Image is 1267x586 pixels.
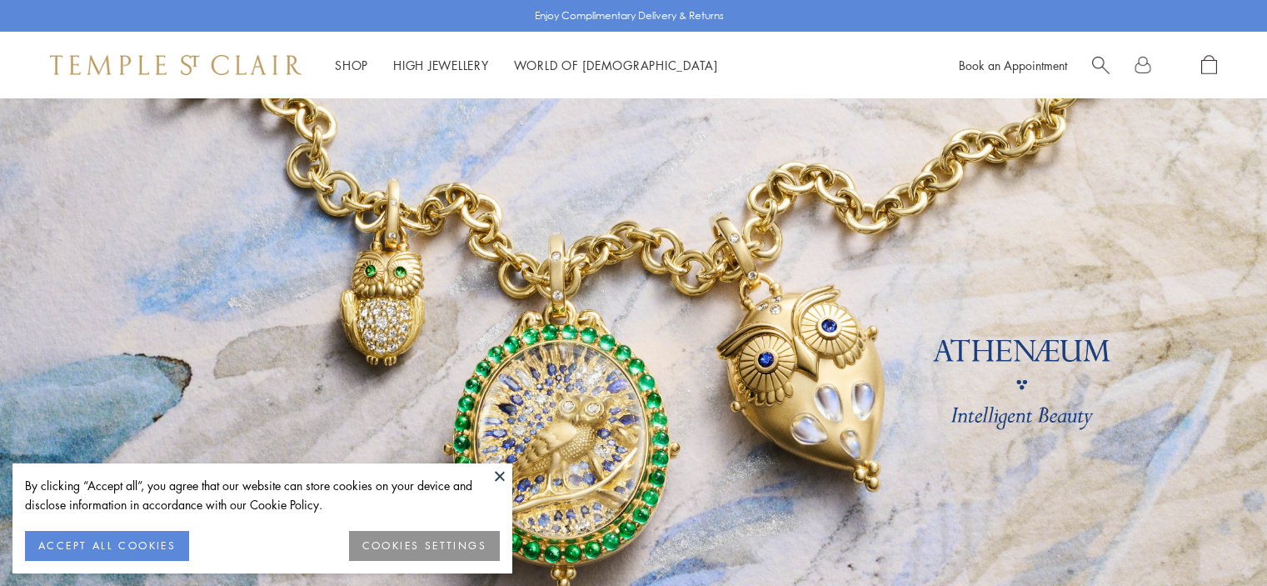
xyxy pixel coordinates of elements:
[514,57,718,73] a: World of [DEMOGRAPHIC_DATA]World of [DEMOGRAPHIC_DATA]
[25,531,189,561] button: ACCEPT ALL COOKIES
[535,8,724,24] p: Enjoy Complimentary Delivery & Returns
[25,476,500,514] div: By clicking “Accept all”, you agree that our website can store cookies on your device and disclos...
[393,57,489,73] a: High JewelleryHigh Jewellery
[349,531,500,561] button: COOKIES SETTINGS
[1184,508,1250,569] iframe: Gorgias live chat messenger
[335,57,368,73] a: ShopShop
[959,57,1067,73] a: Book an Appointment
[1201,55,1217,76] a: Open Shopping Bag
[335,55,718,76] nav: Main navigation
[1092,55,1110,76] a: Search
[50,55,302,75] img: Temple St. Clair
